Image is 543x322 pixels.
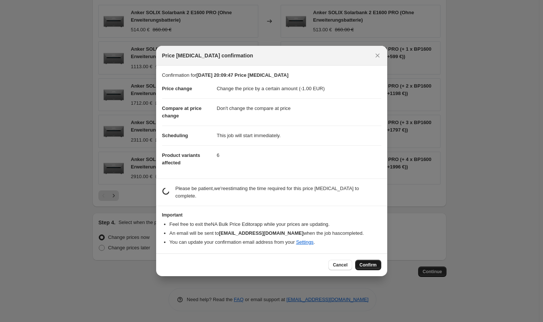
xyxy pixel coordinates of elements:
a: Settings [296,239,313,245]
span: Cancel [333,262,347,268]
li: An email will be sent to when the job has completed . [170,230,381,237]
h3: Important [162,212,381,218]
li: You can update your confirmation email address from your . [170,239,381,246]
b: [EMAIL_ADDRESS][DOMAIN_NAME] [219,230,303,236]
p: Please be patient, we're estimating the time required for this price [MEDICAL_DATA] to complete. [176,185,381,200]
dd: 6 [217,145,381,165]
span: Price change [162,86,192,91]
button: Close [372,50,383,61]
li: Feel free to exit the NA Bulk Price Editor app while your prices are updating. [170,221,381,228]
span: Price [MEDICAL_DATA] confirmation [162,52,253,59]
dd: Don't change the compare at price [217,98,381,118]
dd: Change the price by a certain amount (-1.00 EUR) [217,79,381,98]
span: Scheduling [162,133,188,138]
span: Compare at price change [162,105,202,119]
dd: This job will start immediately. [217,126,381,145]
p: Confirmation for [162,72,381,79]
b: [DATE] 20:09:47 Price [MEDICAL_DATA] [196,72,288,78]
button: Cancel [328,260,352,270]
span: Product variants affected [162,152,201,165]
